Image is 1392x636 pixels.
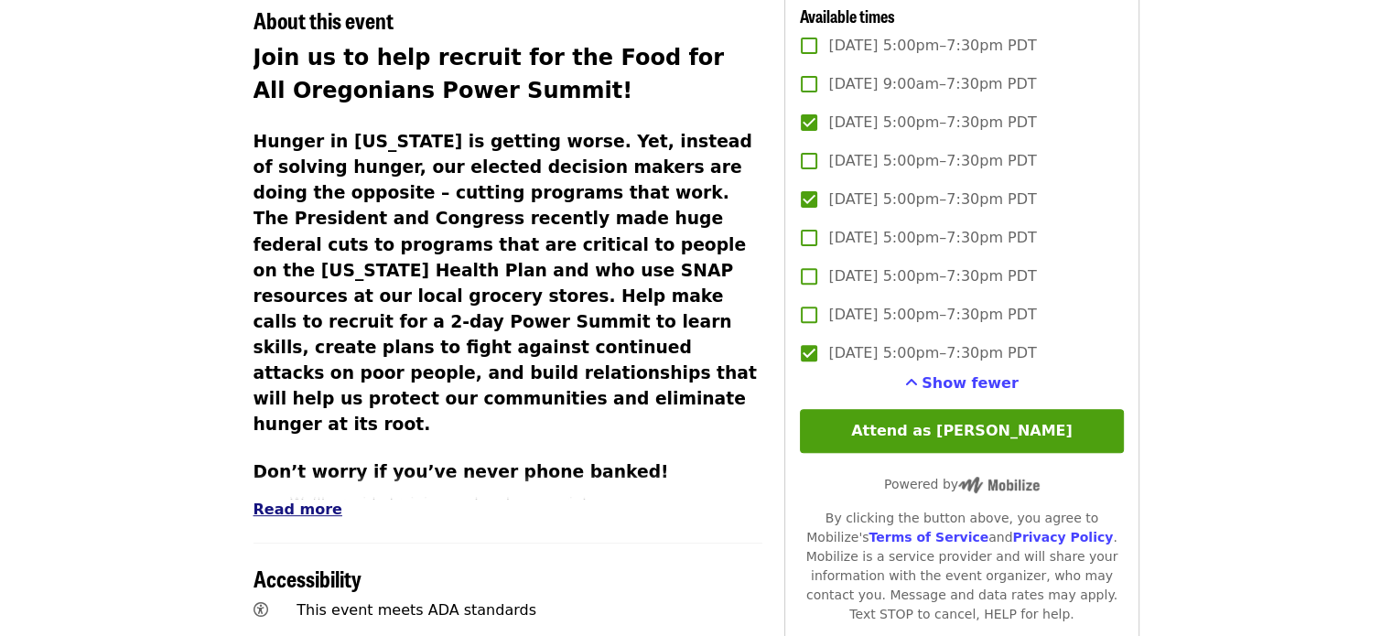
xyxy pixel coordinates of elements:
[828,304,1036,326] span: [DATE] 5:00pm–7:30pm PDT
[254,499,342,521] button: Read more
[828,342,1036,364] span: [DATE] 5:00pm–7:30pm PDT
[922,374,1019,392] span: Show fewer
[800,409,1123,453] button: Attend as [PERSON_NAME]
[254,501,342,518] span: Read more
[828,35,1036,57] span: [DATE] 5:00pm–7:30pm PDT
[828,265,1036,287] span: [DATE] 5:00pm–7:30pm PDT
[828,150,1036,172] span: [DATE] 5:00pm–7:30pm PDT
[828,73,1036,95] span: [DATE] 9:00am–7:30pm PDT
[828,189,1036,210] span: [DATE] 5:00pm–7:30pm PDT
[254,129,763,437] h3: Hunger in [US_STATE] is getting worse. Yet, instead of solving hunger, our elected decision maker...
[905,372,1019,394] button: See more timeslots
[958,477,1040,493] img: Powered by Mobilize
[290,492,763,514] li: We’ll provide training and a phone script
[254,4,394,36] span: About this event
[254,459,763,485] h3: Don’t worry if you’ve never phone banked!
[254,562,361,594] span: Accessibility
[800,509,1123,624] div: By clicking the button above, you agree to Mobilize's and . Mobilize is a service provider and wi...
[828,112,1036,134] span: [DATE] 5:00pm–7:30pm PDT
[869,530,988,544] a: Terms of Service
[1012,530,1113,544] a: Privacy Policy
[254,601,268,619] i: universal-access icon
[828,227,1036,249] span: [DATE] 5:00pm–7:30pm PDT
[884,477,1040,491] span: Powered by
[297,601,536,619] span: This event meets ADA standards
[800,4,895,27] span: Available times
[254,41,763,107] h2: Join us to help recruit for the Food for All Oregonians Power Summit!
